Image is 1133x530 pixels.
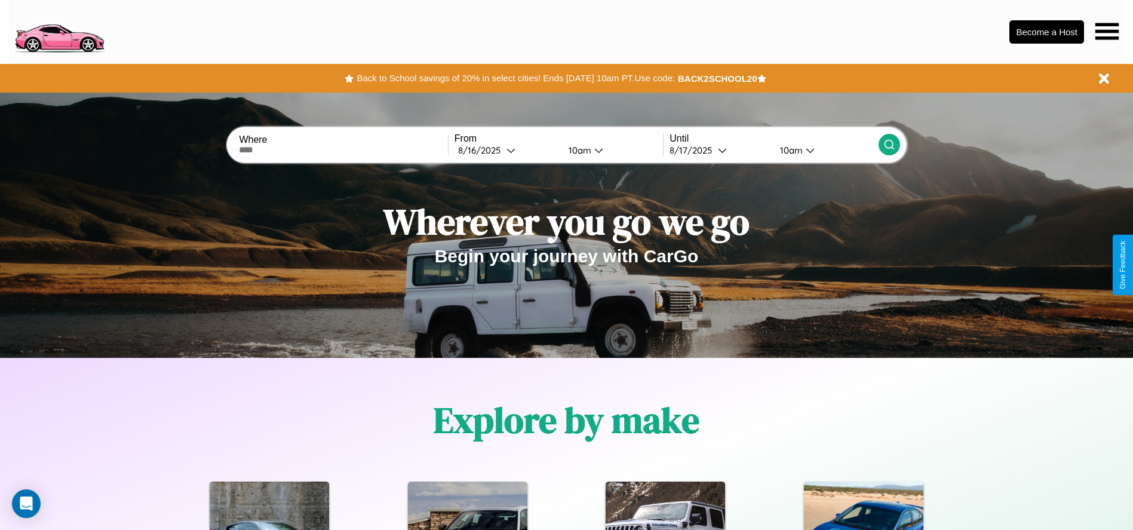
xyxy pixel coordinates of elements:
button: 10am [770,144,879,157]
label: Where [239,134,447,145]
div: Open Intercom Messenger [12,489,41,518]
div: 10am [774,145,806,156]
label: Until [670,133,878,144]
div: Give Feedback [1119,241,1127,289]
h1: Explore by make [434,396,699,445]
div: 10am [563,145,594,156]
div: 8 / 17 / 2025 [670,145,718,156]
button: Become a Host [1009,20,1084,44]
div: 8 / 16 / 2025 [458,145,506,156]
button: 10am [559,144,664,157]
label: From [455,133,663,144]
button: Back to School savings of 20% in select cities! Ends [DATE] 10am PT.Use code: [354,70,677,87]
button: 8/16/2025 [455,144,559,157]
img: logo [9,6,109,56]
b: BACK2SCHOOL20 [678,73,757,84]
